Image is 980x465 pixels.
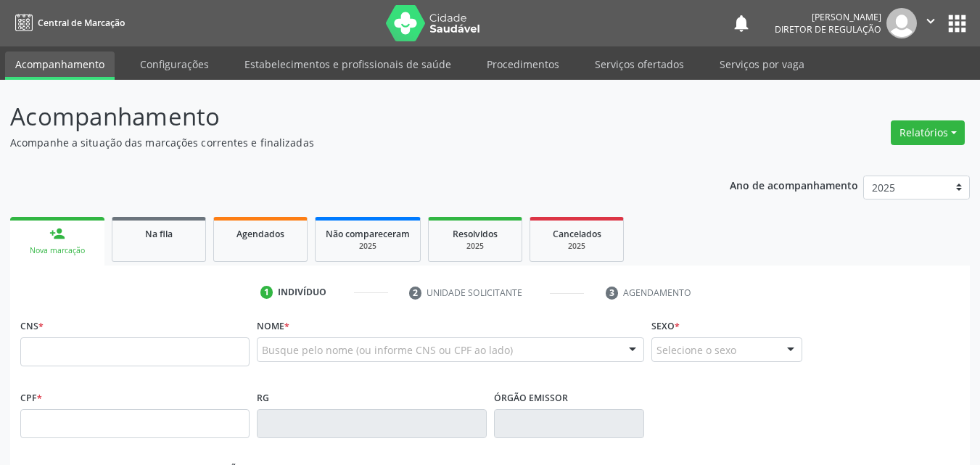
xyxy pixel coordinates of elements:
[891,120,965,145] button: Relatórios
[775,11,881,23] div: [PERSON_NAME]
[257,315,289,337] label: Nome
[651,315,680,337] label: Sexo
[326,241,410,252] div: 2025
[262,342,513,358] span: Busque pelo nome (ou informe CNS ou CPF ao lado)
[585,52,694,77] a: Serviços ofertados
[494,387,568,409] label: Órgão emissor
[439,241,511,252] div: 2025
[260,286,273,299] div: 1
[20,245,94,256] div: Nova marcação
[917,8,944,38] button: 
[20,315,44,337] label: CNS
[923,13,939,29] i: 
[944,11,970,36] button: apps
[731,13,752,33] button: notifications
[278,286,326,299] div: Indivíduo
[656,342,736,358] span: Selecione o sexo
[5,52,115,80] a: Acompanhamento
[38,17,125,29] span: Central de Marcação
[236,228,284,240] span: Agendados
[709,52,815,77] a: Serviços por vaga
[20,387,42,409] label: CPF
[553,228,601,240] span: Cancelados
[477,52,569,77] a: Procedimentos
[886,8,917,38] img: img
[10,135,682,150] p: Acompanhe a situação das marcações correntes e finalizadas
[145,228,173,240] span: Na fila
[130,52,219,77] a: Configurações
[730,176,858,194] p: Ano de acompanhamento
[257,387,269,409] label: RG
[775,23,881,36] span: Diretor de regulação
[326,228,410,240] span: Não compareceram
[540,241,613,252] div: 2025
[234,52,461,77] a: Estabelecimentos e profissionais de saúde
[10,99,682,135] p: Acompanhamento
[10,11,125,35] a: Central de Marcação
[453,228,498,240] span: Resolvidos
[49,226,65,242] div: person_add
